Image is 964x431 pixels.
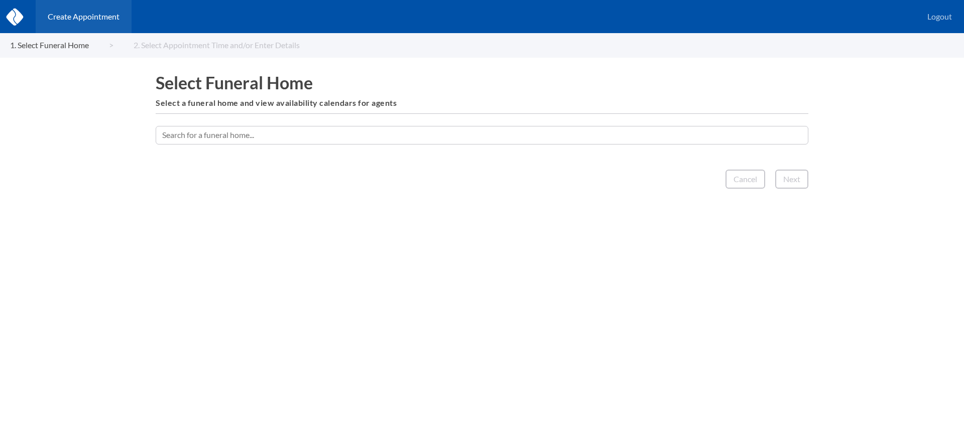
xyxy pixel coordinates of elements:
[156,73,808,92] h1: Select Funeral Home
[156,126,808,144] input: Search for a funeral home...
[156,98,808,107] h6: Select a funeral home and view availability calendars for agents
[10,41,113,50] a: 1. Select Funeral Home
[775,170,808,189] button: Next
[726,170,765,189] button: Cancel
